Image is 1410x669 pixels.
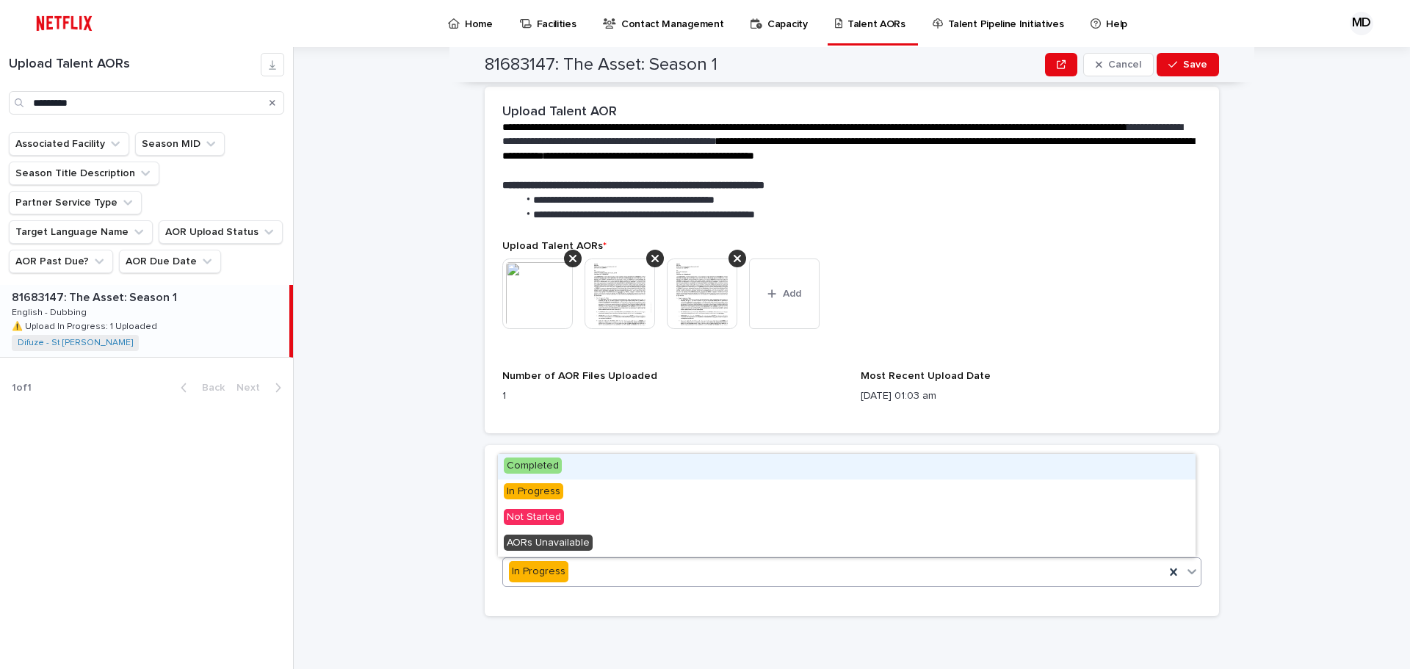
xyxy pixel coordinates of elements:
input: Search [9,91,284,115]
span: Most Recent Upload Date [861,371,991,381]
span: Back [193,383,225,393]
button: Partner Service Type [9,191,142,214]
span: Number of AOR Files Uploaded [502,371,657,381]
h1: Upload Talent AORs [9,57,261,73]
span: In Progress [504,483,563,499]
button: AOR Past Due? [9,250,113,273]
button: Add [749,258,820,329]
div: In Progress [509,561,568,582]
p: English - Dubbing [12,305,90,318]
span: Next [236,383,269,393]
button: Save [1157,53,1219,76]
button: Cancel [1083,53,1154,76]
div: Not Started [498,505,1196,531]
button: Target Language Name [9,220,153,244]
h2: Upload Talent AOR [502,104,617,120]
span: AORs Unavailable [504,535,593,551]
p: 81683147: The Asset: Season 1 [12,288,180,305]
button: Next [231,381,293,394]
button: Season MID [135,132,225,156]
p: 1 [502,388,843,404]
button: AOR Due Date [119,250,221,273]
button: Back [169,381,231,394]
button: Associated Facility [9,132,129,156]
span: Not Started [504,509,564,525]
span: Save [1183,59,1207,70]
button: Season Title Description [9,162,159,185]
span: Completed [504,458,562,474]
div: In Progress [498,480,1196,505]
a: Difuze - St [PERSON_NAME] [18,338,133,348]
div: MD [1350,12,1373,35]
span: Add [783,289,801,299]
span: Upload Talent AORs [502,241,607,251]
span: Cancel [1108,59,1141,70]
p: ⚠️ Upload In Progress: 1 Uploaded [12,319,160,332]
p: [DATE] 01:03 am [861,388,1201,404]
div: AORs Unavailable [498,531,1196,557]
div: Completed [498,454,1196,480]
img: ifQbXi3ZQGMSEF7WDB7W [29,9,99,38]
button: AOR Upload Status [159,220,283,244]
h2: 81683147: The Asset: Season 1 [485,54,717,76]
